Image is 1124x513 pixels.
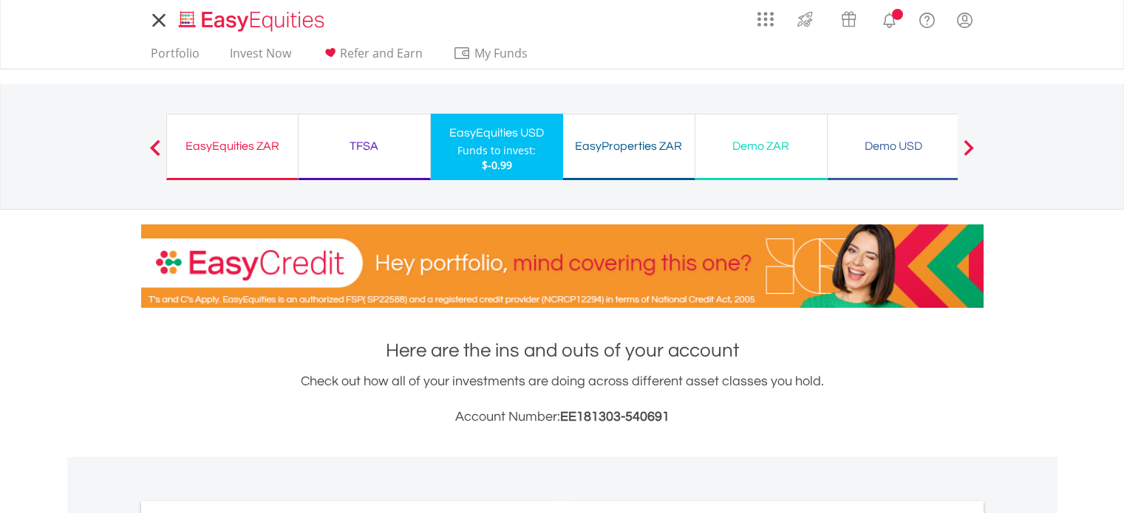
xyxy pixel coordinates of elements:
[704,136,818,156] div: Demo ZAR
[748,4,783,27] a: AppsGrid
[908,4,946,33] a: FAQ's and Support
[141,407,984,427] h3: Account Number:
[145,46,205,69] a: Portfolio
[224,46,297,69] a: Invest Now
[176,136,289,156] div: EasyEquities ZAR
[440,123,554,143] div: EasyEquities USD
[757,11,774,27] img: grid-menu-icon.svg
[453,44,550,63] span: My Funds
[946,4,984,36] a: My Profile
[140,147,170,162] button: Previous
[176,9,330,33] img: EasyEquities_Logo.png
[482,158,512,172] span: $-0.99
[307,136,421,156] div: TFSA
[141,224,984,308] img: EasyCredit Promotion Banner
[954,147,984,162] button: Next
[793,7,817,31] img: thrive-v2.svg
[173,4,330,33] a: Home page
[827,4,871,31] a: Vouchers
[457,143,536,158] div: Funds to invest:
[560,410,670,424] span: EE181303-540691
[572,136,686,156] div: EasyProperties ZAR
[316,46,429,69] a: Refer and Earn
[141,371,984,427] div: Check out how all of your investments are doing across different asset classes you hold.
[837,136,950,156] div: Demo USD
[837,7,861,31] img: vouchers-v2.svg
[340,45,423,61] span: Refer and Earn
[871,4,908,33] a: Notifications
[141,337,984,364] h1: Here are the ins and outs of your account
